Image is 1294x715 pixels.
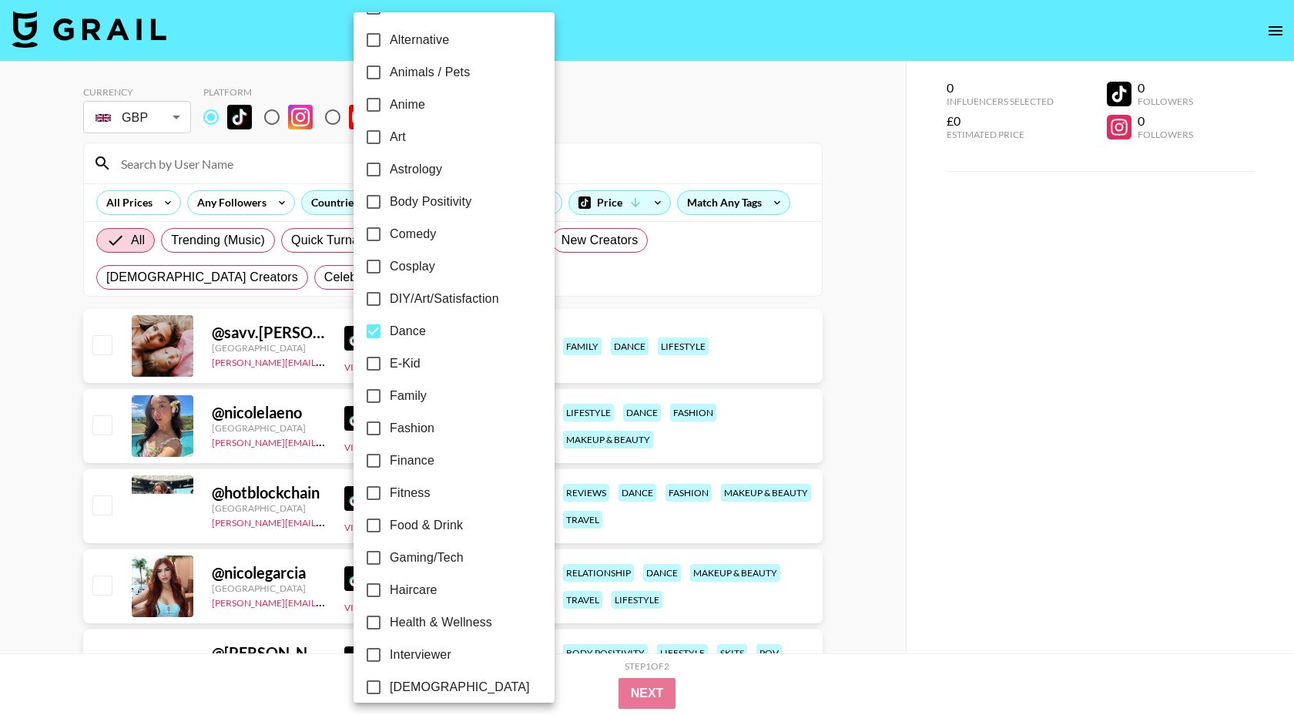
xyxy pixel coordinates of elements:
span: Astrology [390,160,442,179]
iframe: Drift Widget Chat Controller [1217,638,1276,697]
span: Alternative [390,31,449,49]
span: Fashion [390,419,434,438]
span: Dance [390,322,426,341]
span: [DEMOGRAPHIC_DATA] [390,678,530,697]
span: Comedy [390,225,436,243]
span: Family [390,387,427,405]
span: E-Kid [390,354,421,373]
span: Animals / Pets [390,63,470,82]
span: DIY/Art/Satisfaction [390,290,499,308]
span: Body Positivity [390,193,471,211]
span: Fitness [390,484,431,502]
span: Interviewer [390,646,451,664]
span: Food & Drink [390,516,463,535]
span: Health & Wellness [390,613,492,632]
span: Haircare [390,581,437,599]
span: Finance [390,451,434,470]
span: Anime [390,96,425,114]
span: Art [390,128,406,146]
span: Cosplay [390,257,435,276]
span: Gaming/Tech [390,549,464,567]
